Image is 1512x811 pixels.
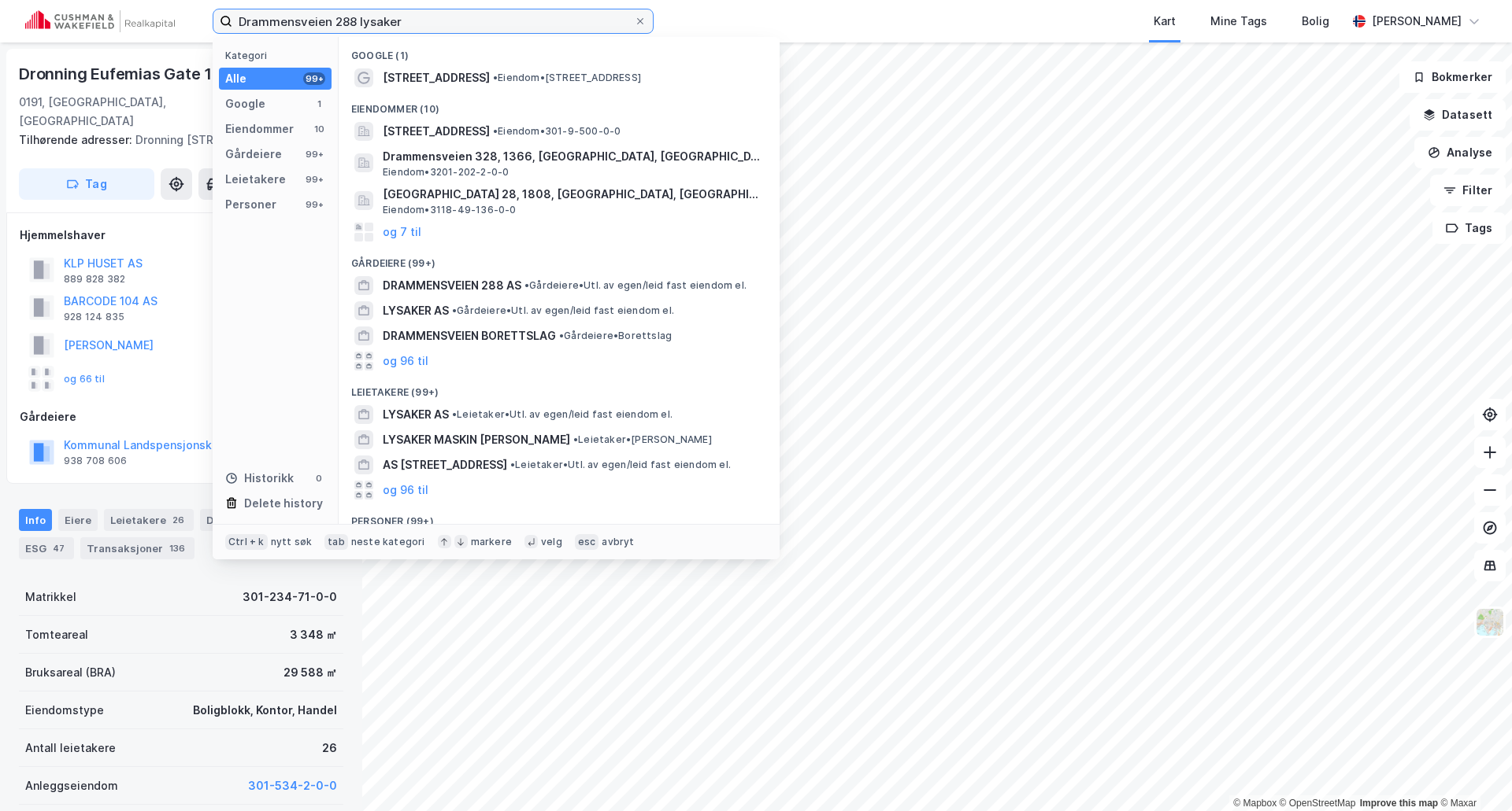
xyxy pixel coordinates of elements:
span: DRAMMENSVEIEN 288 AS [383,276,521,295]
button: og 96 til [383,481,428,500]
div: Personer (99+) [339,503,780,531]
div: tab [324,534,348,550]
div: Bruksareal (BRA) [25,663,116,682]
div: Anleggseiendom [25,776,118,795]
span: • [524,279,529,291]
div: Tomteareal [25,625,88,644]
button: Bokmerker [1399,61,1506,93]
div: 136 [166,540,188,556]
div: markere [471,536,512,548]
img: cushman-wakefield-realkapital-logo.202ea83816669bd177139c58696a8fa1.svg [25,10,175,32]
div: ESG [19,537,74,559]
div: Dronning Eufemias Gate 10 [19,61,225,87]
div: Eiendommer [225,120,294,138]
span: Gårdeiere • Utl. av egen/leid fast eiendom el. [452,304,674,317]
div: Antall leietakere [25,739,116,758]
span: [GEOGRAPHIC_DATA] 28, 1808, [GEOGRAPHIC_DATA], [GEOGRAPHIC_DATA] [383,185,761,204]
div: Historikk [225,469,294,488]
button: Filter [1430,175,1506,206]
span: Eiendom • 3118-49-136-0-0 [383,204,517,216]
div: velg [541,536,562,548]
div: Transaksjoner [80,537,195,559]
div: Mine Tags [1210,12,1267,31]
div: Eiendomstype [25,701,104,720]
span: Leietaker • Utl. av egen/leid fast eiendom el. [452,408,673,421]
div: 0191, [GEOGRAPHIC_DATA], [GEOGRAPHIC_DATA] [19,93,220,131]
div: Ctrl + k [225,534,268,550]
div: Gårdeiere [225,145,282,164]
div: esc [575,534,599,550]
div: 938 708 606 [64,455,127,467]
span: • [452,408,457,420]
div: Gårdeiere (99+) [339,245,780,273]
div: 99+ [303,198,325,211]
span: LYSAKER AS [383,301,449,320]
div: 1 [313,98,325,110]
div: Boligblokk, Kontor, Handel [193,701,337,720]
span: LYSAKER AS [383,405,449,424]
span: Eiendom • [STREET_ADDRESS] [493,72,641,84]
div: Personer [225,195,276,214]
span: Gårdeiere • Borettslag [559,330,672,342]
button: Analyse [1414,137,1506,168]
div: Google [225,94,265,113]
div: 301-234-71-0-0 [243,588,337,606]
div: 47 [50,540,68,556]
div: 26 [169,512,187,528]
div: 3 348 ㎡ [290,625,337,644]
span: AS [STREET_ADDRESS] [383,455,507,474]
span: Eiendom • 3201-202-2-0-0 [383,166,509,179]
div: 99+ [303,148,325,160]
div: avbryt [602,536,634,548]
div: Dronning [STREET_ADDRESS] [19,131,331,149]
button: Datasett [1410,99,1506,131]
div: Info [19,509,52,531]
div: Leietakere [104,509,194,531]
div: 99+ [303,173,325,186]
div: Eiendommer (10) [339,90,780,119]
div: 10 [313,123,325,135]
span: [STREET_ADDRESS] [383,68,490,87]
button: Tags [1432,212,1506,244]
div: [PERSON_NAME] [1372,12,1462,31]
div: 889 828 382 [64,273,125,286]
div: 29 588 ㎡ [283,663,337,682]
span: Eiendom • 301-9-500-0-0 [493,125,621,138]
button: og 96 til [383,352,428,370]
div: Google (1) [339,37,780,65]
button: 301-534-2-0-0 [248,776,337,795]
div: Kontrollprogram for chat [1433,735,1512,811]
div: 99+ [303,72,325,85]
span: • [573,433,578,445]
input: Søk på adresse, matrikkel, gårdeiere, leietakere eller personer [232,9,634,33]
span: [STREET_ADDRESS] [383,122,490,141]
button: og 7 til [383,223,421,241]
span: • [493,125,498,137]
a: OpenStreetMap [1280,798,1356,809]
span: Gårdeiere • Utl. av egen/leid fast eiendom el. [524,279,747,292]
div: Hjemmelshaver [20,226,343,245]
div: 0 [313,472,325,485]
span: • [452,304,457,316]
div: Kart [1154,12,1176,31]
img: Z [1475,607,1505,637]
a: Improve this map [1360,798,1438,809]
div: Delete history [244,494,323,513]
span: Tilhørende adresser: [19,133,135,146]
div: neste kategori [351,536,425,548]
div: nytt søk [271,536,313,548]
span: • [559,330,564,341]
span: Drammensveien 328, 1366, [GEOGRAPHIC_DATA], [GEOGRAPHIC_DATA] [383,147,761,166]
span: DRAMMENSVEIEN BORETTSLAG [383,326,556,345]
div: Kategori [225,50,332,61]
button: Tag [19,168,154,200]
span: • [510,459,515,470]
span: Leietaker • [PERSON_NAME] [573,433,712,446]
div: 928 124 835 [64,311,124,323]
span: Leietaker • Utl. av egen/leid fast eiendom el. [510,459,731,471]
div: Bolig [1302,12,1329,31]
div: Alle [225,69,246,88]
div: Leietakere [225,170,286,189]
span: LYSAKER MASKIN [PERSON_NAME] [383,430,570,449]
div: 26 [322,739,337,758]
